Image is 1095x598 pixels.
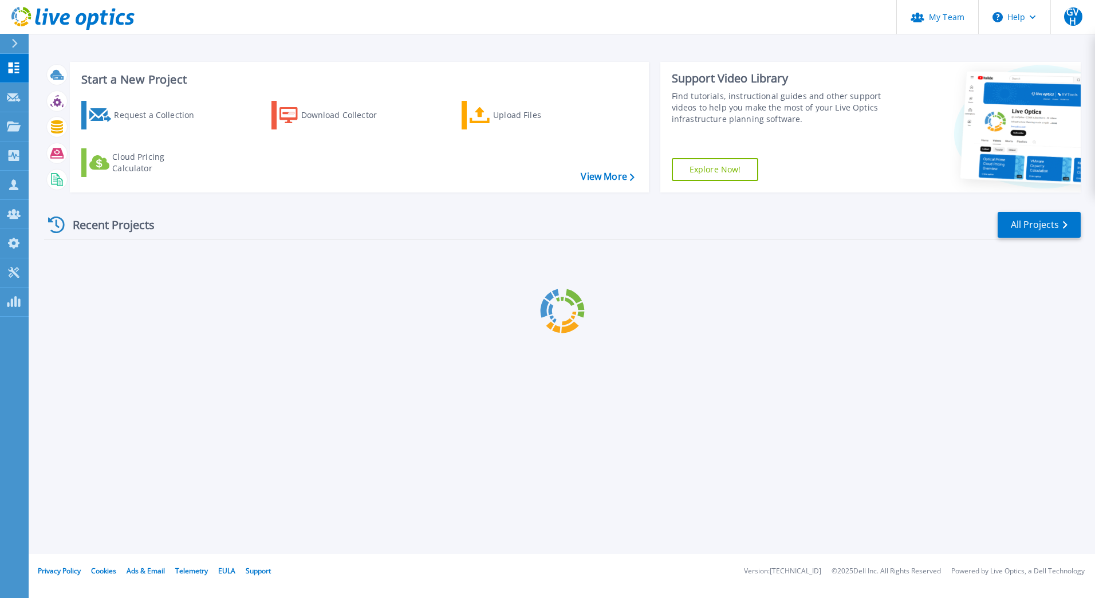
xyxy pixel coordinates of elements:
[493,104,585,127] div: Upload Files
[672,71,886,86] div: Support Video Library
[951,568,1085,575] li: Powered by Live Optics, a Dell Technology
[744,568,821,575] li: Version: [TECHNICAL_ID]
[81,148,209,177] a: Cloud Pricing Calculator
[1064,7,1082,26] span: GVH
[91,566,116,576] a: Cookies
[246,566,271,576] a: Support
[114,104,206,127] div: Request a Collection
[462,101,589,129] a: Upload Files
[672,158,759,181] a: Explore Now!
[271,101,399,129] a: Download Collector
[112,151,204,174] div: Cloud Pricing Calculator
[44,211,170,239] div: Recent Projects
[81,101,209,129] a: Request a Collection
[175,566,208,576] a: Telemetry
[38,566,81,576] a: Privacy Policy
[832,568,941,575] li: © 2025 Dell Inc. All Rights Reserved
[672,91,886,125] div: Find tutorials, instructional guides and other support videos to help you make the most of your L...
[81,73,634,86] h3: Start a New Project
[218,566,235,576] a: EULA
[301,104,393,127] div: Download Collector
[581,171,634,182] a: View More
[998,212,1081,238] a: All Projects
[127,566,165,576] a: Ads & Email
